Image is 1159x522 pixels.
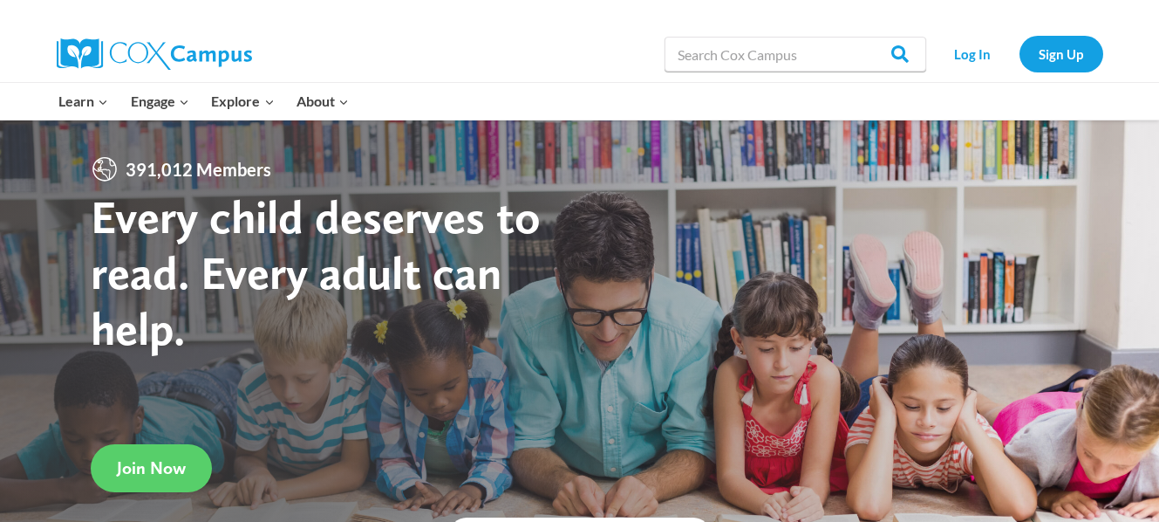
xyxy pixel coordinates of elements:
span: About [297,90,349,113]
strong: Every child deserves to read. Every adult can help. [91,189,541,355]
nav: Secondary Navigation [935,36,1103,72]
span: 391,012 Members [119,155,278,183]
nav: Primary Navigation [48,83,360,120]
a: Log In [935,36,1011,72]
span: Explore [211,90,274,113]
span: Engage [131,90,189,113]
a: Join Now [91,443,212,491]
img: Cox Campus [57,38,252,70]
span: Join Now [117,457,186,478]
span: Learn [58,90,108,113]
a: Sign Up [1019,36,1103,72]
input: Search Cox Campus [665,37,926,72]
